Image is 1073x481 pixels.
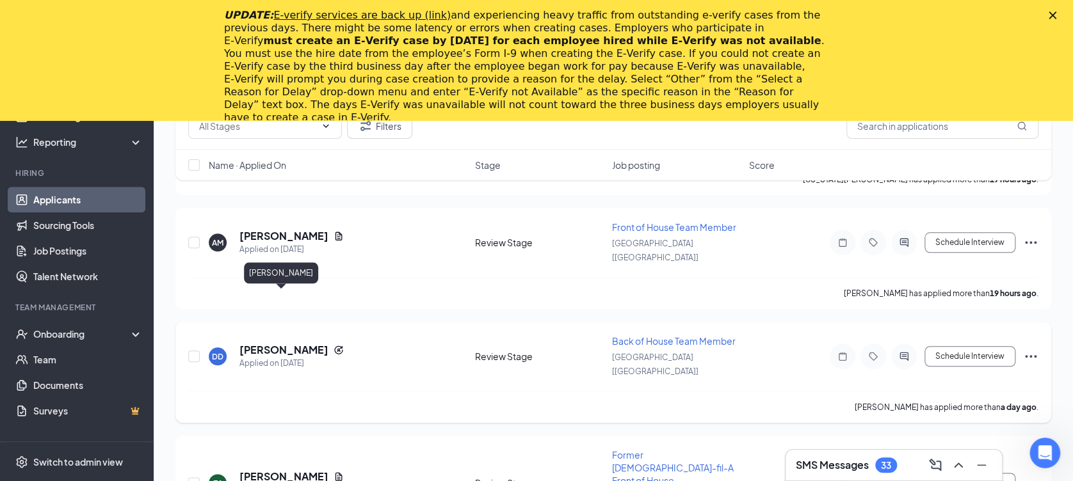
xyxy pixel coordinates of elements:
svg: Note [835,237,850,248]
div: Reporting [33,136,143,148]
svg: Tag [866,351,881,361]
span: [GEOGRAPHIC_DATA] [[GEOGRAPHIC_DATA]] [612,239,698,262]
input: All Stages [199,119,316,133]
svg: Document [334,231,344,241]
div: Close [1049,12,1061,19]
svg: Reapply [334,345,344,355]
h3: SMS Messages [796,458,869,472]
div: Applied on [DATE] [239,243,344,256]
b: 19 hours ago [990,288,1037,298]
div: and experiencing heavy traffic from outstanding e-verify cases from the previous days. There migh... [224,9,828,124]
svg: ActiveChat [896,351,912,361]
h5: [PERSON_NAME] [239,343,328,357]
div: Review Stage [475,236,604,249]
svg: Settings [15,455,28,468]
svg: ChevronUp [951,457,966,473]
div: [PERSON_NAME] [244,262,318,283]
svg: Ellipses [1023,235,1038,250]
svg: ComposeMessage [928,457,943,473]
a: Sourcing Tools [33,212,143,238]
span: [GEOGRAPHIC_DATA] [[GEOGRAPHIC_DATA]] [612,352,698,376]
a: Documents [33,372,143,398]
svg: Analysis [15,136,28,148]
svg: ActiveChat [896,237,912,248]
a: Team [33,347,143,372]
svg: UserCheck [15,327,28,340]
a: Talent Network [33,264,143,289]
div: Team Management [15,302,140,313]
div: Applied on [DATE] [239,357,344,370]
div: Hiring [15,168,140,178]
p: [PERSON_NAME] has applied more than . [844,288,1038,299]
h5: [PERSON_NAME] [239,229,328,243]
input: Search in applications [846,113,1038,139]
span: Score [749,159,775,171]
a: SurveysCrown [33,398,143,423]
span: Job posting [612,159,660,171]
button: ChevronUp [948,455,969,475]
span: Name · Applied On [209,159,286,171]
svg: Ellipses [1023,349,1038,364]
a: E-verify services are back up (link) [273,9,451,21]
button: ComposeMessage [925,455,946,475]
span: Stage [475,159,501,171]
a: Applicants [33,187,143,212]
iframe: Intercom live chat [1029,438,1060,468]
svg: ChevronDown [321,121,331,131]
p: [PERSON_NAME] has applied more than . [855,402,1038,413]
div: Switch to admin view [33,455,123,468]
b: must create an E‑Verify case by [DATE] for each employee hired while E‑Verify was not available [263,35,821,47]
a: Job Postings [33,238,143,264]
b: a day ago [1001,402,1037,412]
svg: Filter [358,118,373,134]
i: UPDATE: [224,9,451,21]
svg: Tag [866,237,881,248]
svg: MagnifyingGlass [1017,121,1027,131]
div: Onboarding [33,327,132,340]
button: Schedule Interview [924,346,1015,367]
div: 33 [881,460,891,471]
button: Schedule Interview [924,232,1015,253]
button: Minimize [971,455,992,475]
svg: Note [835,351,850,361]
span: Front of House Team Member [612,221,736,233]
span: Back of House Team Member [612,335,736,347]
div: AM [212,237,223,248]
div: DD [212,351,223,362]
svg: Minimize [974,457,989,473]
button: Filter Filters [347,113,412,139]
div: Review Stage [475,350,604,363]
